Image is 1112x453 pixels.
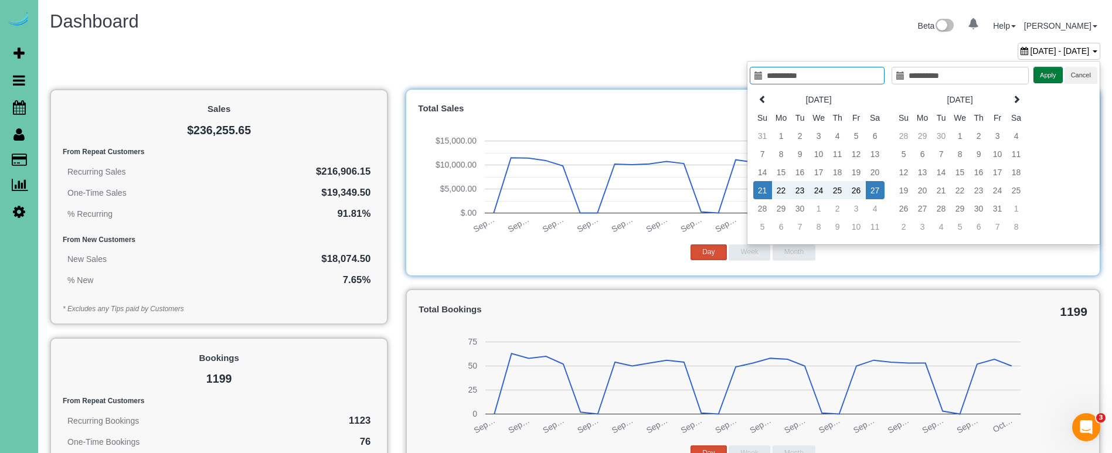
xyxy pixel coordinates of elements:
[63,410,312,431] td: Recurring Bookings
[988,127,1007,145] td: 3
[63,236,375,244] h5: From New Customers
[1060,305,1087,318] span: 1199
[913,217,932,236] td: 3
[970,217,988,236] td: 6
[772,108,791,127] th: Mo
[791,199,810,217] td: 30
[1031,46,1090,56] span: [DATE] - [DATE]
[895,163,913,181] td: 12
[932,163,951,181] td: 14
[772,217,791,236] td: 6
[7,12,30,28] img: Automaid Logo
[895,108,913,127] th: Su
[847,145,866,163] td: 12
[440,184,477,193] text: $5,000.00
[913,127,932,145] td: 29
[932,181,951,199] td: 21
[828,145,847,163] td: 11
[791,181,810,199] td: 23
[866,108,885,127] th: Sa
[866,181,885,199] td: 27
[1007,127,1026,145] td: 4
[205,248,376,270] td: $18,074.50
[1033,67,1063,84] button: Apply
[50,11,139,32] span: Dashboard
[970,127,988,145] td: 2
[468,337,478,346] text: 75
[63,248,205,270] td: New Sales
[988,108,1007,127] th: Fr
[791,145,810,163] td: 9
[847,217,866,236] td: 10
[753,181,772,199] td: 21
[913,181,932,199] td: 20
[993,21,1016,30] a: Help
[791,127,810,145] td: 2
[951,199,970,217] td: 29
[418,118,1088,236] svg: A chart.
[63,182,224,203] td: One-Time Sales
[461,208,477,217] text: $.00
[63,161,224,182] td: Recurring Sales
[312,431,375,452] td: 76
[753,127,772,145] td: 31
[63,373,375,386] h2: 1199
[1007,199,1026,217] td: 1
[932,108,951,127] th: Tu
[1007,181,1026,199] td: 25
[895,217,913,236] td: 2
[951,163,970,181] td: 15
[63,203,224,224] td: % Recurring
[913,90,1007,108] th: [DATE]
[866,163,885,181] td: 20
[988,217,1007,236] td: 7
[866,145,885,163] td: 13
[1024,21,1097,30] a: [PERSON_NAME]
[810,217,828,236] td: 8
[847,108,866,127] th: Fr
[828,163,847,181] td: 18
[828,199,847,217] td: 2
[1007,108,1026,127] th: Sa
[866,217,885,236] td: 11
[753,145,772,163] td: 7
[847,199,866,217] td: 3
[63,270,205,291] td: % New
[791,217,810,236] td: 7
[753,163,772,181] td: 14
[224,161,375,182] td: $216,906.15
[63,397,375,405] h5: From Repeat Customers
[419,319,1087,437] div: A chart.
[1072,413,1100,441] iframe: Intercom live chat
[895,199,913,217] td: 26
[772,90,866,108] th: [DATE]
[772,163,791,181] td: 15
[205,270,376,291] td: 7.65%
[828,127,847,145] td: 4
[810,127,828,145] td: 3
[951,145,970,163] td: 8
[918,21,954,30] a: Beta
[810,145,828,163] td: 10
[951,108,970,127] th: We
[951,181,970,199] td: 22
[810,181,828,199] td: 24
[988,181,1007,199] td: 24
[866,127,885,145] td: 6
[753,217,772,236] td: 5
[63,124,375,137] h2: $236,255.65
[988,145,1007,163] td: 10
[224,203,375,224] td: 91.81%
[224,182,375,203] td: $19,349.50
[63,104,375,114] h4: Sales
[791,108,810,127] th: Tu
[951,127,970,145] td: 1
[913,108,932,127] th: Mo
[63,305,184,313] em: * Excludes any Tips paid by Customers
[810,163,828,181] td: 17
[729,244,770,260] button: Week
[895,145,913,163] td: 5
[473,409,478,418] text: 0
[772,145,791,163] td: 8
